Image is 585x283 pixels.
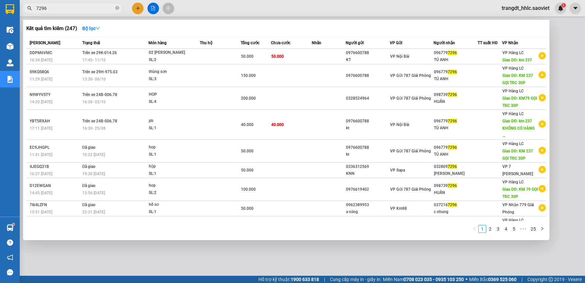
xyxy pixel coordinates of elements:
[502,149,533,161] span: Giao DĐ: KM 237 GỌI TRC 30P
[346,208,389,215] div: a năng
[346,202,389,208] div: 0962389953
[82,100,106,104] span: 16:30 - 02/10
[149,151,198,158] div: SL: 1
[149,76,198,83] div: SL: 3
[82,70,118,74] span: Trên xe 29H-975.03
[434,182,477,189] div: 098739
[502,164,533,176] span: VP 7 [PERSON_NAME]
[478,225,486,233] li: 1
[539,166,546,173] span: plus-circle
[434,163,477,170] div: 032809
[6,4,14,14] img: logo-vxr
[7,269,13,275] span: message
[390,122,409,127] span: VP Nội Bài
[502,218,524,223] span: VP Hàng LC
[312,41,321,45] span: Nhãn
[539,94,546,101] span: plus-circle
[346,170,389,177] div: KNN
[539,52,546,59] span: plus-circle
[30,58,52,62] span: 16:34 [DATE]
[502,73,533,85] span: Giao DĐ: KM 237 GỌI TRC 30P
[518,225,528,233] span: •••
[479,225,486,233] a: 1
[7,239,13,246] span: question-circle
[346,151,389,158] div: kt
[538,225,546,233] button: right
[502,225,510,233] li: 4
[346,163,389,170] div: 0336312569
[149,98,198,106] div: SL: 4
[390,206,407,211] span: VP Km98
[30,221,80,228] div: KPYX71MD
[30,126,52,131] span: 17:11 [DATE]
[13,223,14,225] sup: 1
[271,54,284,59] span: 50.000
[346,186,389,193] div: 0976619402
[486,225,494,233] li: 2
[390,168,405,173] span: VP Sapa
[82,210,105,214] span: 22:31 [DATE]
[390,149,431,153] span: VP Gửi 787 Giải Phóng
[149,170,198,177] div: SL: 1
[539,204,546,211] span: plus-circle
[30,202,80,208] div: 7I64LZFN
[472,227,476,231] span: left
[502,141,524,146] span: VP Hàng LC
[149,117,198,125] div: pb
[434,91,477,98] div: 098739
[30,163,80,170] div: 4JEGQ31B
[149,182,198,189] div: hop
[149,125,198,132] div: SL: 1
[434,125,477,132] div: TÚ ANH
[528,225,538,233] li: 25
[26,25,77,32] h3: Kết quả tìm kiếm ( 247 )
[434,202,477,208] div: 037216
[149,91,198,98] div: HOP
[27,6,32,11] span: search
[502,119,535,138] span: Giao DĐ: km 237 KHÔNG CÓ HÀNG ...
[346,49,389,56] div: 0976600788
[149,163,198,170] div: hộp
[30,49,80,56] div: DDPM6VMC
[149,68,198,76] div: thùng sơn
[82,58,106,62] span: 17:45 - 11/10
[494,225,502,233] a: 3
[241,122,253,127] span: 40.000
[448,50,457,55] span: 7296
[434,208,477,215] div: c nhung
[434,118,477,125] div: 096779
[82,152,105,157] span: 10:22 [DATE]
[82,183,96,188] span: Đã giao
[241,41,259,45] span: Tổng cước
[502,187,538,199] span: Giao DĐ: KM 79 GỌI TRC 30P
[390,54,409,59] span: VP Nội Bài
[346,144,389,151] div: 0976600788
[502,58,532,62] span: Giao DĐ: km 237
[7,224,13,231] img: warehouse-icon
[448,203,457,207] span: 7296
[448,183,457,188] span: 7296
[539,185,546,192] span: plus-circle
[346,95,389,102] div: 0328524964
[30,210,52,214] span: 15:51 [DATE]
[77,23,105,34] button: Bộ lọcdown
[241,187,256,192] span: 100.000
[502,89,524,93] span: VP Hàng LC
[502,50,524,55] span: VP Hàng LC
[434,98,477,105] div: HUẤN
[518,225,528,233] li: Next 5 Pages
[502,180,524,184] span: VP Hàng LC
[82,77,106,81] span: 13:30 - 06/10
[82,203,96,207] span: Đã giao
[82,50,117,55] span: Trên xe 29K-014.26
[487,225,494,233] a: 2
[149,144,198,151] div: hop
[82,164,96,169] span: Đã giao
[539,120,546,128] span: plus-circle
[434,151,477,158] div: TÚ ANH
[115,5,119,12] span: close-circle
[494,225,502,233] li: 3
[82,145,96,150] span: Đã giao
[241,206,253,211] span: 50.000
[149,220,198,228] div: 2 SƠN+2 LON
